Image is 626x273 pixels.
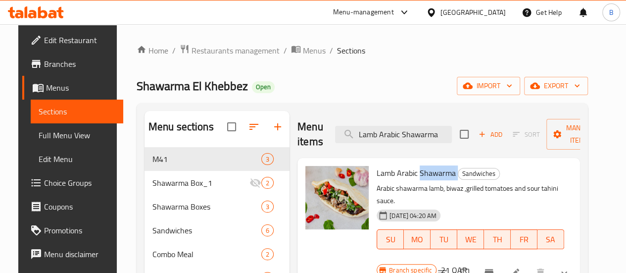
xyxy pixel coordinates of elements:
span: Open [252,83,275,91]
span: Shawarma El Khebbez [137,75,248,97]
svg: Inactive section [249,177,261,189]
span: Sections [39,106,115,117]
span: M41 [152,153,261,165]
nav: breadcrumb [137,44,588,57]
span: 2 [262,178,273,188]
div: Sandwiches [458,168,500,180]
button: WE [457,229,484,249]
a: Full Menu View [31,123,123,147]
button: import [457,77,520,95]
button: Manage items [546,119,613,150]
a: Coupons [22,195,123,218]
button: Add section [266,115,289,139]
a: Menus [22,76,123,100]
span: SA [541,232,560,247]
span: Shawarma Boxes [152,201,261,213]
a: Edit Menu [31,147,123,171]
div: Shawarma Box_12 [144,171,289,195]
span: Edit Menu [39,153,115,165]
a: Edit Restaurant [22,28,123,52]
span: Sandwiches [458,168,499,179]
div: Shawarma Boxes3 [144,195,289,218]
div: Menu-management [333,6,394,18]
li: / [330,45,333,56]
h2: Menu items [297,119,323,149]
span: Menu disclaimer [44,248,115,260]
span: Menus [46,82,115,94]
span: 6 [262,226,273,235]
span: Restaurants management [192,45,280,56]
div: items [261,224,274,236]
button: FR [511,229,537,249]
div: Combo Meal2 [144,242,289,266]
span: Menus [303,45,326,56]
span: Branches [44,58,115,70]
span: Manage items [554,122,605,147]
input: search [335,126,452,143]
span: B [609,7,613,18]
span: Edit Restaurant [44,34,115,46]
span: TU [434,232,453,247]
span: Select section [454,124,475,145]
div: items [261,201,274,213]
a: Restaurants management [180,44,280,57]
div: Open [252,81,275,93]
span: Choice Groups [44,177,115,189]
span: Sections [337,45,365,56]
span: Combo Meal [152,248,261,260]
button: export [524,77,588,95]
a: Promotions [22,218,123,242]
span: WE [461,232,480,247]
img: Lamb Arabic Shawarma [305,166,369,229]
p: Arabic shawarma lamb, biwaz ,grilled tomatoes and sour tahini sauce. [377,182,564,207]
span: Shawarma Box_1 [152,177,249,189]
a: Branches [22,52,123,76]
span: Lamb Arabic Shawarma [377,165,456,180]
span: Full Menu View [39,129,115,141]
button: SU [377,229,404,249]
span: Sandwiches [152,224,261,236]
button: Add [475,127,506,142]
a: Home [137,45,168,56]
div: M413 [144,147,289,171]
span: Promotions [44,224,115,236]
span: SU [381,232,400,247]
span: TH [488,232,507,247]
span: export [532,80,580,92]
li: / [284,45,287,56]
span: Coupons [44,201,115,213]
span: Add [477,129,504,140]
span: 3 [262,155,273,164]
button: TH [484,229,511,249]
span: FR [515,232,533,247]
span: 3 [262,202,273,212]
button: TU [431,229,457,249]
span: Sort sections [242,115,266,139]
a: Menus [291,44,326,57]
div: [GEOGRAPHIC_DATA] [440,7,506,18]
span: Add item [475,127,506,142]
button: MO [404,229,431,249]
h2: Menu sections [148,119,214,134]
div: items [261,177,274,189]
div: items [261,153,274,165]
span: Select section first [506,127,546,142]
div: Sandwiches6 [144,218,289,242]
div: items [261,248,274,260]
a: Menu disclaimer [22,242,123,266]
span: MO [408,232,427,247]
button: SA [537,229,564,249]
span: [DATE] 04:20 AM [385,211,440,220]
li: / [172,45,176,56]
a: Sections [31,100,123,123]
span: import [465,80,512,92]
a: Choice Groups [22,171,123,195]
span: Select all sections [221,116,242,137]
span: 2 [262,250,273,259]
